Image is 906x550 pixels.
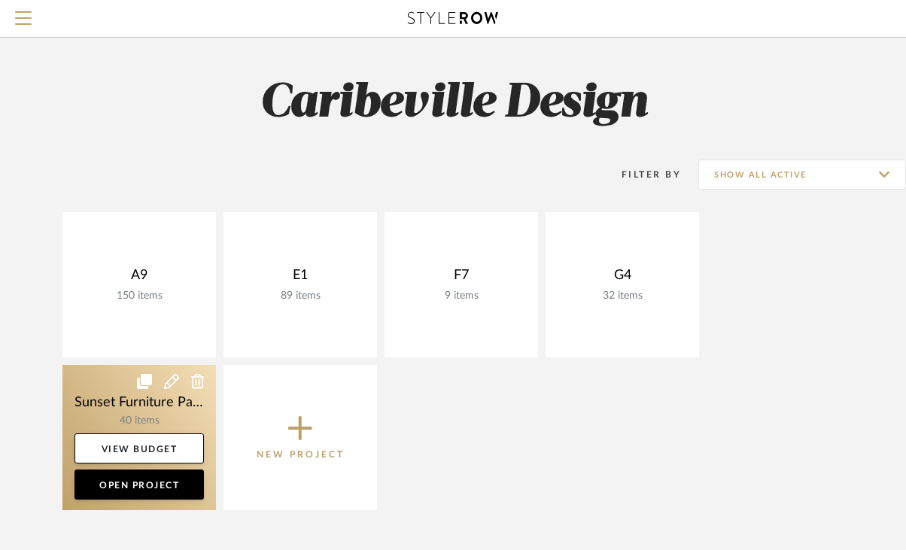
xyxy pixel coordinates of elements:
button: New Project [223,365,377,510]
div: E1 [236,267,365,290]
div: G4 [558,267,687,290]
p: New Project [257,447,345,462]
div: F7 [397,267,526,290]
div: 150 items [74,290,204,302]
a: View Budget [74,433,204,463]
div: A9 [74,267,204,290]
div: Filter By [602,167,681,182]
a: Open Project [74,469,204,500]
div: 32 items [558,290,687,302]
div: 9 items [397,290,526,302]
div: 89 items [236,290,365,302]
